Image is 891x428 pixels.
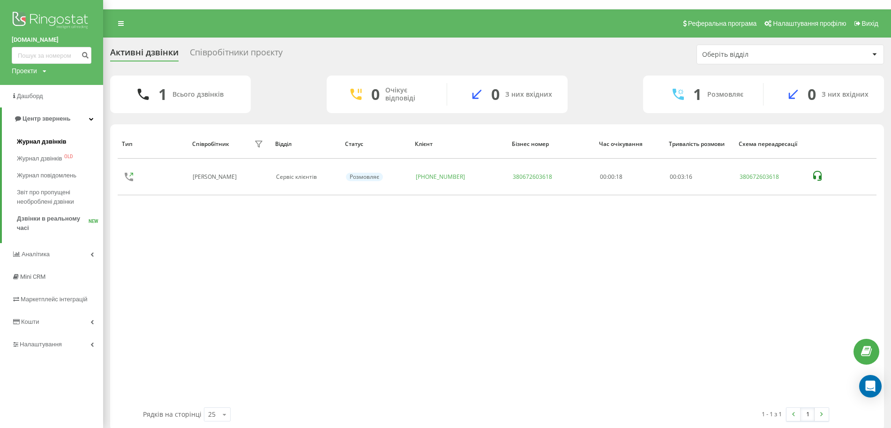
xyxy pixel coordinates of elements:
a: 1 [801,408,815,421]
a: 380672603618 [740,174,779,180]
div: Open Intercom Messenger [859,375,882,397]
span: Mini CRM [20,273,45,280]
div: 1 [693,85,702,103]
div: Відділ [275,141,336,147]
span: Вихід [862,20,878,27]
a: Центр звернень [2,107,103,130]
span: Маркетплейс інтеграцій [21,296,88,303]
div: Співробітники проєкту [190,47,283,62]
div: 0 [808,85,816,103]
div: Розмовляє [707,91,743,99]
div: Розмовляє [346,173,383,181]
a: [DOMAIN_NAME] [12,35,91,45]
a: Журнал дзвінків [17,133,103,150]
div: [PERSON_NAME] [193,174,239,180]
span: Журнал дзвінків [17,154,62,163]
div: Активні дзвінки [110,47,179,62]
div: Тривалість розмови [669,141,730,147]
div: 00:00:18 [600,174,659,180]
a: [PHONE_NUMBER] [416,173,465,181]
span: Дашборд [17,92,43,99]
a: Налаштування профілю [760,9,849,38]
div: : : [670,174,692,180]
span: Дзвінки в реальному часі [17,214,89,233]
span: Рядків на сторінці [143,410,202,419]
div: Статус [345,141,406,147]
span: Аналiтика [22,251,50,258]
div: Сервіс клієнтів [276,174,336,180]
span: Налаштування [20,341,62,348]
div: Всього дзвінків [172,91,224,99]
div: 1 - 1 з 1 [762,409,782,419]
span: 00 [670,173,676,181]
span: Звіт про пропущені необроблені дзвінки [17,188,98,206]
a: Дзвінки в реальному часіNEW [17,210,103,237]
div: Співробітник [192,141,229,147]
div: З них вхідних [505,91,552,99]
a: Журнал повідомлень [17,167,103,184]
div: Час очікування [599,141,660,147]
span: Журнал повідомлень [17,171,76,180]
input: Пошук за номером [12,47,91,64]
div: Тип [122,141,183,147]
div: 1 [158,85,167,103]
div: З них вхідних [822,91,869,99]
span: Журнал дзвінків [17,137,67,146]
a: Журнал дзвінківOLD [17,150,103,167]
div: Оберіть відділ [702,51,814,59]
span: 16 [686,173,692,181]
img: Ringostat logo [12,9,91,33]
div: 0 [491,85,500,103]
div: Схема переадресації [739,141,802,147]
div: Бізнес номер [512,141,590,147]
a: 380672603618 [513,173,552,181]
span: Кошти [21,318,39,325]
a: Звіт про пропущені необроблені дзвінки [17,184,103,210]
div: 25 [208,410,216,419]
a: Реферальна програма [678,9,760,38]
span: Центр звернень [22,115,70,122]
div: Проекти [12,66,37,76]
a: Вихід [850,9,882,38]
span: 03 [678,173,684,181]
span: Реферальна програма [688,20,757,27]
div: Клієнт [415,141,503,147]
span: Налаштування профілю [773,20,846,27]
div: Очікує відповіді [385,86,433,102]
div: 0 [371,85,380,103]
